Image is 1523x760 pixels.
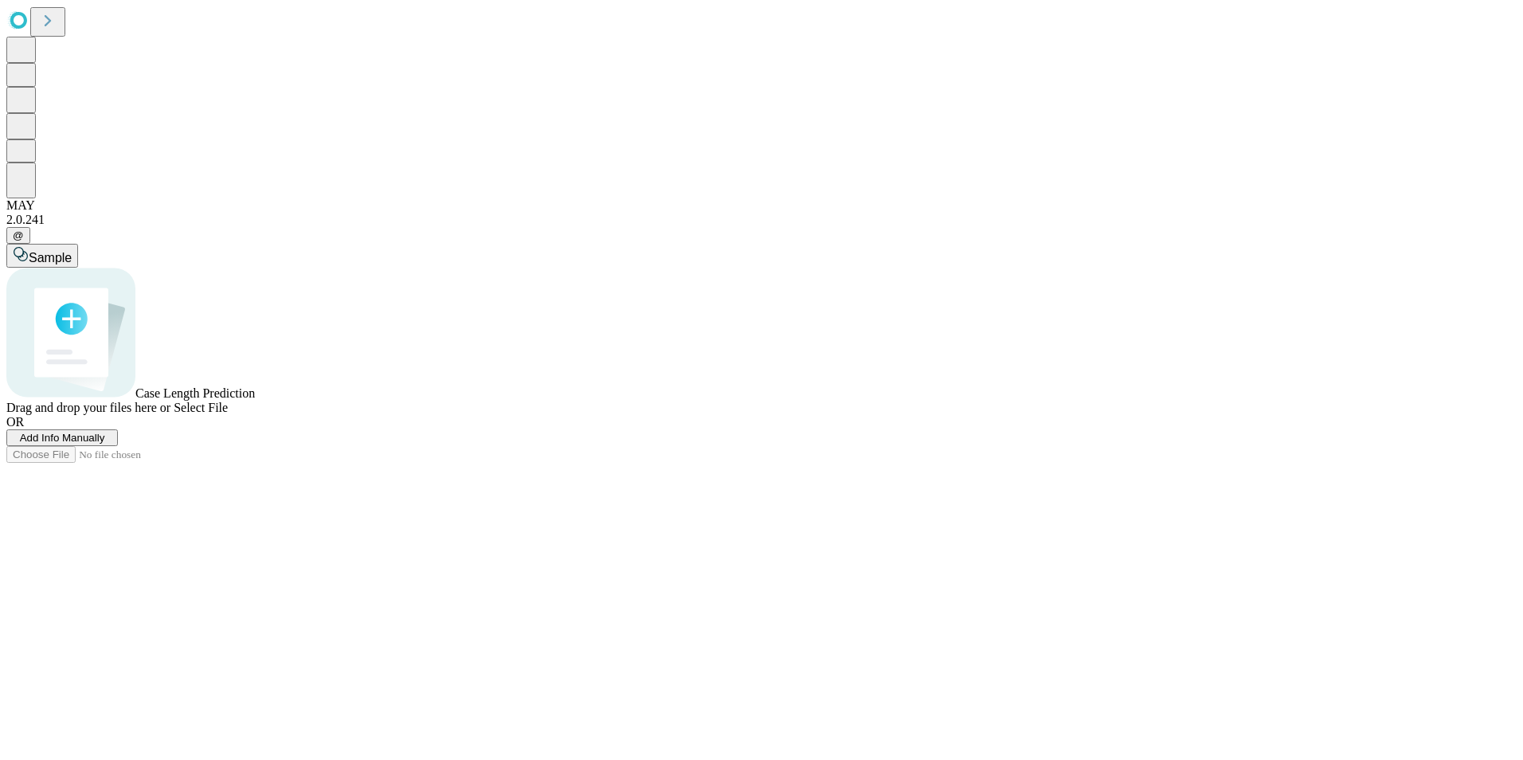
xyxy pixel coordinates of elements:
button: @ [6,227,30,244]
span: Sample [29,251,72,264]
span: Add Info Manually [20,432,105,444]
span: OR [6,415,24,429]
span: Select File [174,401,228,414]
button: Add Info Manually [6,429,118,446]
div: MAY [6,198,1517,213]
span: Case Length Prediction [135,386,255,400]
button: Sample [6,244,78,268]
span: @ [13,229,24,241]
span: Drag and drop your files here or [6,401,170,414]
div: 2.0.241 [6,213,1517,227]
